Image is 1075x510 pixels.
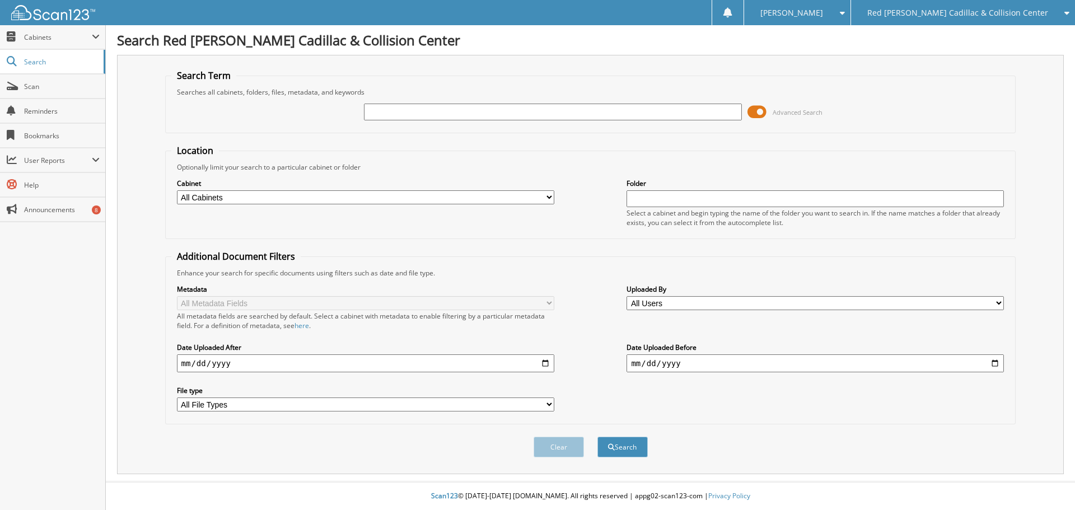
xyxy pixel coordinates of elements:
[708,491,750,500] a: Privacy Policy
[760,10,823,16] span: [PERSON_NAME]
[867,10,1048,16] span: Red [PERSON_NAME] Cadillac & Collision Center
[177,343,554,352] label: Date Uploaded After
[773,108,822,116] span: Advanced Search
[177,179,554,188] label: Cabinet
[92,205,101,214] div: 8
[627,343,1004,352] label: Date Uploaded Before
[177,311,554,330] div: All metadata fields are searched by default. Select a cabinet with metadata to enable filtering b...
[11,5,95,20] img: scan123-logo-white.svg
[627,208,1004,227] div: Select a cabinet and begin typing the name of the folder you want to search in. If the name match...
[24,106,100,116] span: Reminders
[171,162,1010,172] div: Optionally limit your search to a particular cabinet or folder
[534,437,584,457] button: Clear
[171,69,236,82] legend: Search Term
[171,87,1010,97] div: Searches all cabinets, folders, files, metadata, and keywords
[177,386,554,395] label: File type
[117,31,1064,49] h1: Search Red [PERSON_NAME] Cadillac & Collision Center
[106,483,1075,510] div: © [DATE]-[DATE] [DOMAIN_NAME]. All rights reserved | appg02-scan123-com |
[171,144,219,157] legend: Location
[24,32,92,42] span: Cabinets
[24,180,100,190] span: Help
[295,321,309,330] a: here
[24,156,92,165] span: User Reports
[627,179,1004,188] label: Folder
[627,354,1004,372] input: end
[171,250,301,263] legend: Additional Document Filters
[627,284,1004,294] label: Uploaded By
[177,284,554,294] label: Metadata
[24,205,100,214] span: Announcements
[431,491,458,500] span: Scan123
[177,354,554,372] input: start
[24,82,100,91] span: Scan
[597,437,648,457] button: Search
[24,57,98,67] span: Search
[171,268,1010,278] div: Enhance your search for specific documents using filters such as date and file type.
[24,131,100,141] span: Bookmarks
